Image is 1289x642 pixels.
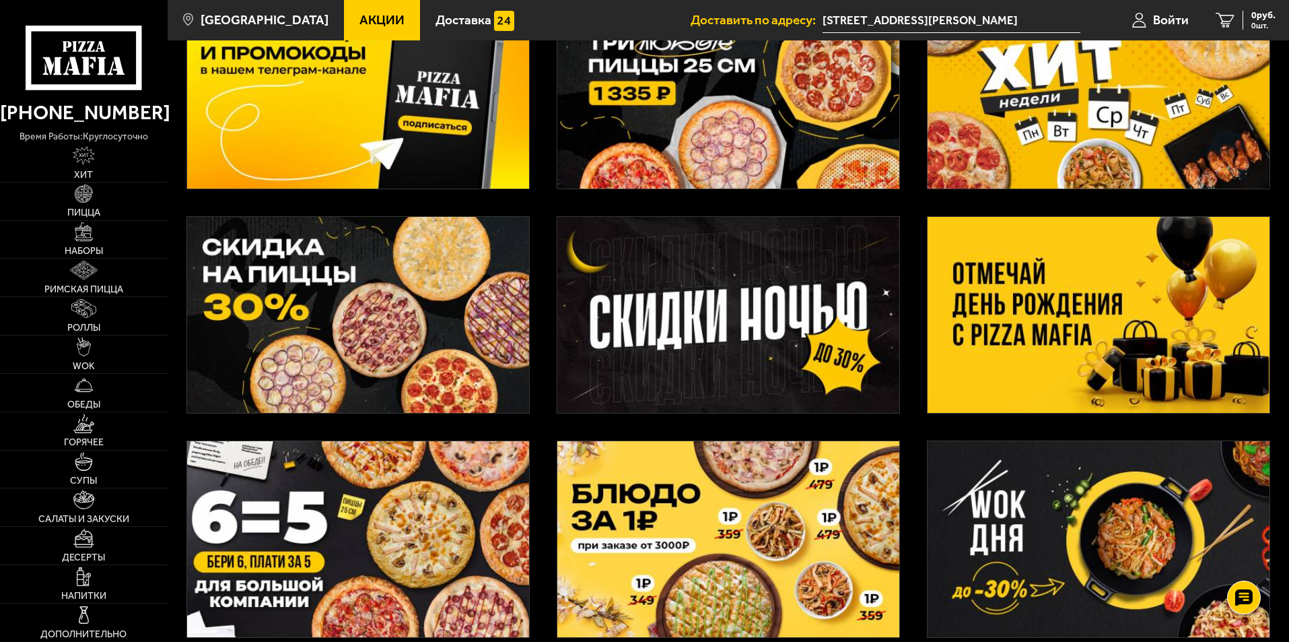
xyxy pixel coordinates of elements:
input: Ваш адрес доставки [823,8,1080,33]
span: Доставка [436,13,491,26]
span: Роллы [67,323,100,333]
span: WOK [73,362,95,371]
span: 0 шт. [1251,22,1276,30]
span: Доставить по адресу: [691,13,823,26]
span: Римская пицца [44,285,123,294]
span: Дополнительно [40,630,127,639]
span: Пицца [67,208,100,218]
span: 0 руб. [1251,11,1276,20]
span: Акции [359,13,405,26]
span: [GEOGRAPHIC_DATA] [201,13,328,26]
span: Салаты и закуски [38,515,129,524]
span: Десерты [62,553,105,563]
span: Наборы [65,247,103,256]
span: Напитки [61,591,106,601]
span: Обеды [67,400,100,410]
span: Хит [74,170,93,180]
span: Горячее [64,438,104,447]
span: улица Генерала Кравченко, 8 [823,8,1080,33]
img: 15daf4d41897b9f0e9f617042186c801.svg [494,11,514,31]
span: Супы [70,476,97,486]
span: Войти [1153,13,1189,26]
